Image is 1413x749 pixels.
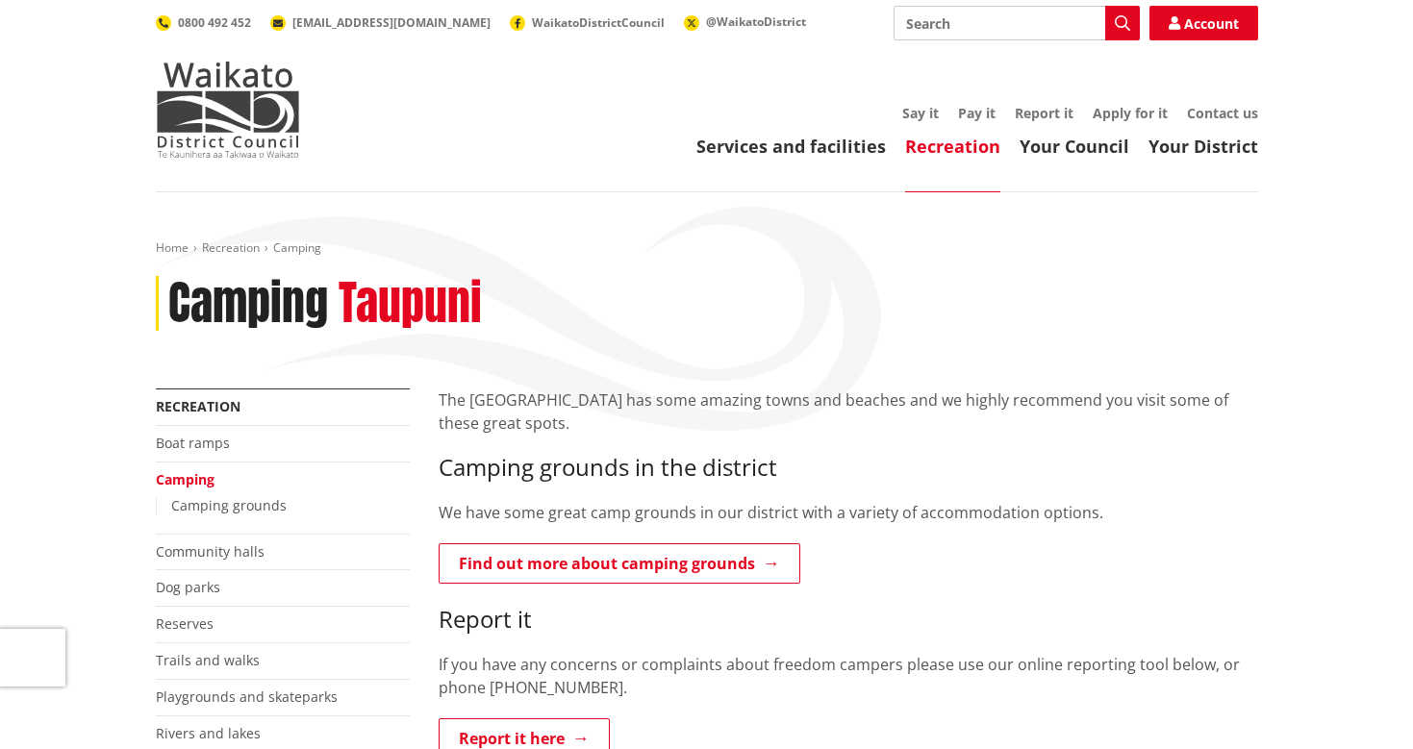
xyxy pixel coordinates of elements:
a: Camping [156,470,214,488]
h2: Taupuni [339,276,482,332]
span: Camping [273,239,321,256]
span: WaikatoDistrictCouncil [532,14,665,31]
a: 0800 492 452 [156,14,251,31]
p: If you have any concerns or complaints about freedom campers please use our online reporting tool... [439,653,1258,699]
a: Playgrounds and skateparks [156,687,338,706]
a: WaikatoDistrictCouncil [510,14,665,31]
a: Services and facilities [696,135,886,158]
nav: breadcrumb [156,240,1258,257]
a: Your Council [1020,135,1129,158]
a: Recreation [156,397,240,415]
span: @WaikatoDistrict [706,13,806,30]
a: Home [156,239,189,256]
a: [EMAIL_ADDRESS][DOMAIN_NAME] [270,14,491,31]
h3: Report it [439,606,1258,634]
p: We have some great camp grounds in our district with a variety of accommodation options. [439,501,1258,524]
a: Report it [1015,104,1073,122]
p: The [GEOGRAPHIC_DATA] has some amazing towns and beaches and we highly recommend you visit some o... [439,388,1258,435]
a: @WaikatoDistrict [684,13,806,30]
a: Recreation [905,135,1000,158]
a: Find out more about camping grounds [439,543,800,584]
a: Recreation [202,239,260,256]
a: Dog parks [156,578,220,596]
a: Reserves [156,614,214,633]
img: Waikato District Council - Te Kaunihera aa Takiwaa o Waikato [156,62,300,158]
a: Camping grounds [171,496,287,514]
a: Community halls [156,542,265,561]
h3: Camping grounds in the district [439,454,1258,482]
a: Rivers and lakes [156,724,261,742]
a: Account [1149,6,1258,40]
span: [EMAIL_ADDRESS][DOMAIN_NAME] [292,14,491,31]
a: Say it [902,104,939,122]
a: Apply for it [1093,104,1168,122]
a: Trails and walks [156,651,260,669]
span: 0800 492 452 [178,14,251,31]
a: Contact us [1187,104,1258,122]
h1: Camping [168,276,328,332]
a: Your District [1148,135,1258,158]
a: Pay it [958,104,996,122]
a: Boat ramps [156,434,230,452]
input: Search input [894,6,1140,40]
